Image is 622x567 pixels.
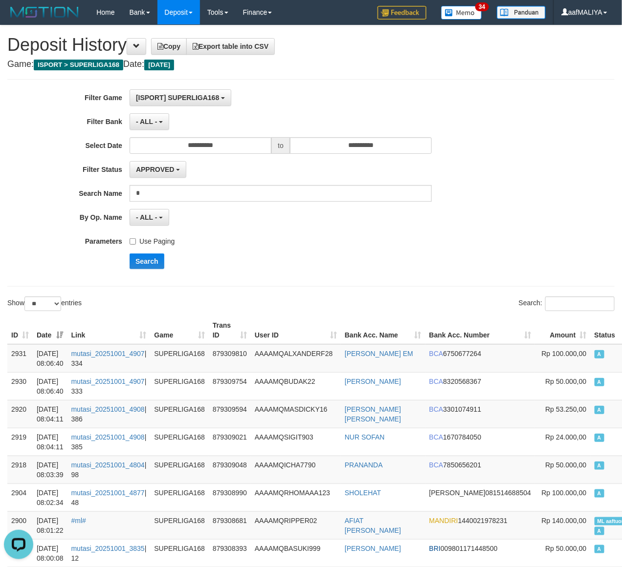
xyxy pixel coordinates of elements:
select: Showentries [24,296,61,311]
td: SUPERLIGA168 [150,372,209,400]
span: Approved [595,462,604,470]
span: BCA [429,461,444,469]
button: - ALL - [130,113,169,130]
button: - ALL - [130,209,169,226]
td: [DATE] 08:04:11 [33,428,67,456]
td: AAAAMQALXANDERF28 [251,344,341,373]
td: AAAAMQICHA7790 [251,456,341,483]
a: AFIAT [PERSON_NAME] [345,517,401,534]
span: Approved [595,378,604,386]
td: 081514688504 [425,483,535,511]
td: [DATE] 08:06:40 [33,372,67,400]
a: mutasi_20251001_4907 [71,378,145,385]
a: [PERSON_NAME] EM [345,350,413,357]
span: Rp 24.000,00 [545,433,586,441]
span: Rp 100.000,00 [542,489,587,497]
h4: Game: Date: [7,60,615,69]
td: 2918 [7,456,33,483]
td: SUPERLIGA168 [150,428,209,456]
a: [PERSON_NAME] [345,545,401,552]
img: panduan.png [497,6,546,19]
td: [DATE] 08:04:11 [33,400,67,428]
button: Search [130,253,164,269]
a: mutasi_20251001_4907 [71,350,145,357]
td: | 98 [67,456,151,483]
td: 2919 [7,428,33,456]
span: APPROVED [136,166,175,173]
td: 2904 [7,483,33,511]
span: to [271,137,290,154]
td: SUPERLIGA168 [150,344,209,373]
span: BRI [429,545,441,552]
img: Feedback.jpg [378,6,426,20]
td: 879309048 [209,456,251,483]
td: 8320568367 [425,372,535,400]
td: [DATE] 08:06:40 [33,344,67,373]
span: Rp 53.250,00 [545,405,586,413]
a: [PERSON_NAME] [345,378,401,385]
h1: Deposit History [7,35,615,55]
span: - ALL - [136,118,157,126]
td: [DATE] 08:00:08 [33,539,67,567]
span: [PERSON_NAME] [429,489,486,497]
td: SUPERLIGA168 [150,539,209,567]
td: 879308393 [209,539,251,567]
input: Search: [545,296,615,311]
td: AAAAMQSIGIT903 [251,428,341,456]
th: Trans ID: activate to sort column ascending [209,316,251,344]
label: Show entries [7,296,82,311]
td: 009801171448500 [425,539,535,567]
span: Rp 50.000,00 [545,378,586,385]
td: [DATE] 08:02:34 [33,483,67,511]
a: mutasi_20251001_4908 [71,433,145,441]
span: Approved [595,489,604,498]
th: Bank Acc. Name: activate to sort column ascending [341,316,425,344]
span: Rp 50.000,00 [545,461,586,469]
a: Export table into CSV [186,38,275,55]
span: Rp 100.000,00 [542,350,587,357]
button: [ISPORT] SUPERLIGA168 [130,89,231,106]
td: 879309810 [209,344,251,373]
td: AAAAMQBASUKI999 [251,539,341,567]
span: - ALL - [136,213,157,221]
a: Copy [151,38,187,55]
img: Button%20Memo.svg [441,6,482,20]
td: 879309754 [209,372,251,400]
th: Link: activate to sort column ascending [67,316,151,344]
td: AAAAMQMASDICKY16 [251,400,341,428]
a: mutasi_20251001_4804 [71,461,145,469]
td: 879308681 [209,511,251,539]
span: BCA [429,378,444,385]
span: Export table into CSV [193,42,268,50]
td: | 48 [67,483,151,511]
span: [DATE] [144,60,174,70]
td: SUPERLIGA168 [150,400,209,428]
span: BCA [429,405,444,413]
span: MANDIRI [429,517,458,525]
td: SUPERLIGA168 [150,456,209,483]
a: mutasi_20251001_3835 [71,545,145,552]
span: Rp 50.000,00 [545,545,586,552]
a: NUR SOFAN [345,433,385,441]
th: User ID: activate to sort column ascending [251,316,341,344]
span: Approved [595,545,604,553]
th: ID: activate to sort column ascending [7,316,33,344]
span: Copy [157,42,180,50]
a: mutasi_20251001_4908 [71,405,145,413]
span: BCA [429,350,444,357]
td: 7850656201 [425,456,535,483]
td: AAAAMQRHOMAAA123 [251,483,341,511]
td: 2930 [7,372,33,400]
td: 879309021 [209,428,251,456]
span: ISPORT > SUPERLIGA168 [34,60,123,70]
span: 34 [475,2,489,11]
a: [PERSON_NAME] [PERSON_NAME] [345,405,401,423]
td: 1440021978231 [425,511,535,539]
span: Approved [595,434,604,442]
input: Use Paging [130,238,136,245]
span: Approved [595,406,604,414]
a: SHOLEHAT [345,489,381,497]
img: MOTION_logo.png [7,5,82,20]
td: 2931 [7,344,33,373]
a: mutasi_20251001_4877 [71,489,145,497]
